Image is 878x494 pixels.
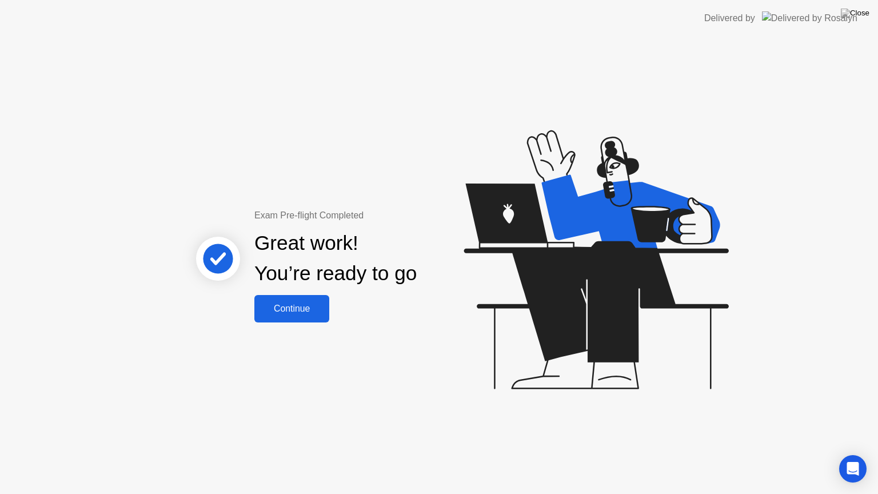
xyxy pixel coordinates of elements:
[254,228,417,289] div: Great work! You’re ready to go
[839,455,867,483] div: Open Intercom Messenger
[258,304,326,314] div: Continue
[762,11,857,25] img: Delivered by Rosalyn
[704,11,755,25] div: Delivered by
[841,9,869,18] img: Close
[254,209,490,222] div: Exam Pre-flight Completed
[254,295,329,322] button: Continue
